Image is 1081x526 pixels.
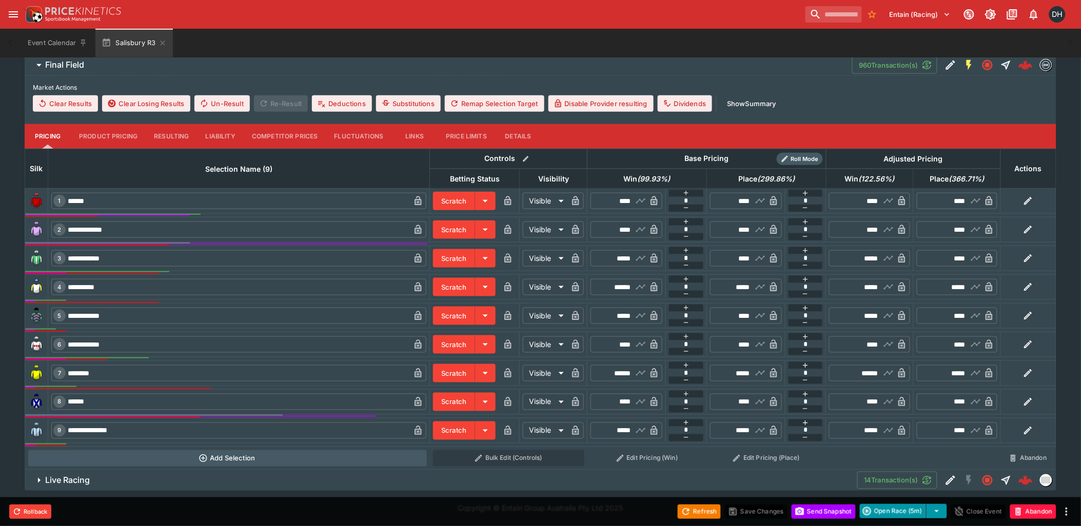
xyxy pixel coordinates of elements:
[312,95,372,112] button: Deductions
[433,421,475,440] button: Scratch
[852,56,937,74] button: 960Transaction(s)
[438,124,495,149] button: Price Limits
[519,152,533,166] button: Bulk edit
[960,471,978,490] button: SGM Disabled
[439,173,511,185] span: Betting Status
[22,29,93,57] button: Event Calendar
[194,95,249,112] button: Un-Result
[1046,3,1069,26] button: David Howard
[523,336,567,353] div: Visible
[56,427,64,434] span: 9
[391,124,438,149] button: Links
[33,95,98,112] button: Clear Results
[56,370,63,377] span: 7
[198,124,244,149] button: Liability
[523,394,567,410] div: Visible
[638,173,671,185] em: ( 99.93 %)
[433,450,584,467] button: Bulk Edit (Controls)
[523,308,567,324] div: Visible
[658,95,712,112] button: Dividends
[1010,504,1056,519] button: Abandon
[433,335,475,354] button: Scratch
[244,124,326,149] button: Competitor Prices
[1018,473,1033,488] div: 8f14dd47-7226-4bca-b966-953f959afde5
[433,393,475,411] button: Scratch
[960,5,978,24] button: Connected to PK
[28,336,45,353] img: runner 6
[1015,55,1036,75] a: 38a65598-02d3-4d96-bc47-5b6ad3331bd7
[1018,58,1033,72] div: 38a65598-02d3-4d96-bc47-5b6ad3331bd7
[1004,450,1053,467] button: Abandon
[613,173,682,185] span: Win(99.93%)
[678,504,721,519] button: Refresh
[918,173,995,185] span: Place(366.71%)
[445,95,544,112] button: Remap Selection Target
[102,95,190,112] button: Clear Losing Results
[28,193,45,209] img: runner 1
[981,59,994,71] svg: Closed
[523,193,567,209] div: Visible
[978,56,997,74] button: Closed
[56,398,64,406] span: 8
[433,364,475,382] button: Scratch
[433,307,475,325] button: Scratch
[56,226,64,233] span: 2
[28,450,427,467] button: Add Selection
[787,155,823,164] span: Roll Mode
[28,308,45,324] img: runner 5
[376,95,441,112] button: Substitutions
[1018,473,1033,488] img: logo-cerberus--red.svg
[56,312,64,319] span: 5
[523,365,567,381] div: Visible
[1040,59,1052,71] div: betmakers
[997,471,1015,490] button: Straight
[9,504,51,519] button: Rollback
[56,197,63,205] span: 1
[495,124,541,149] button: Details
[548,95,654,112] button: Disable Provider resulting
[33,80,1048,95] label: Market Actions
[960,56,978,74] button: SGM Enabled
[949,173,984,185] em: ( 366.71 %)
[523,422,567,439] div: Visible
[433,278,475,296] button: Scratch
[826,149,1000,169] th: Adjusted Pricing
[591,450,704,467] button: Edit Pricing (Win)
[523,221,567,238] div: Visible
[23,4,43,25] img: PriceKinetics Logo
[25,124,71,149] button: Pricing
[864,6,880,23] button: No Bookmarks
[28,394,45,410] img: runner 8
[527,173,580,185] span: Visibility
[28,279,45,295] img: runner 4
[25,55,852,75] button: Final Field
[721,95,782,112] button: ShowSummary
[28,250,45,267] img: runner 3
[927,504,947,518] button: select merge strategy
[1049,6,1066,23] div: David Howard
[523,279,567,295] div: Visible
[792,504,856,519] button: Send Snapshot
[95,29,173,57] button: Salisbury R3
[433,192,475,210] button: Scratch
[433,220,475,239] button: Scratch
[757,173,795,185] em: ( 299.86 %)
[1040,474,1052,487] div: liveracing
[859,173,895,185] em: ( 122.56 %)
[1018,58,1033,72] img: logo-cerberus--red.svg
[45,17,101,22] img: Sportsbook Management
[857,472,937,489] button: 14Transaction(s)
[805,6,862,23] input: search
[254,95,308,112] span: Re-Result
[981,474,994,487] svg: Closed
[45,59,84,70] h6: Final Field
[978,471,997,490] button: Closed
[4,5,23,24] button: open drawer
[146,124,197,149] button: Resulting
[433,249,475,268] button: Scratch
[56,284,64,291] span: 4
[710,450,823,467] button: Edit Pricing (Place)
[834,173,906,185] span: Win(122.56%)
[1025,5,1043,24] button: Notifications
